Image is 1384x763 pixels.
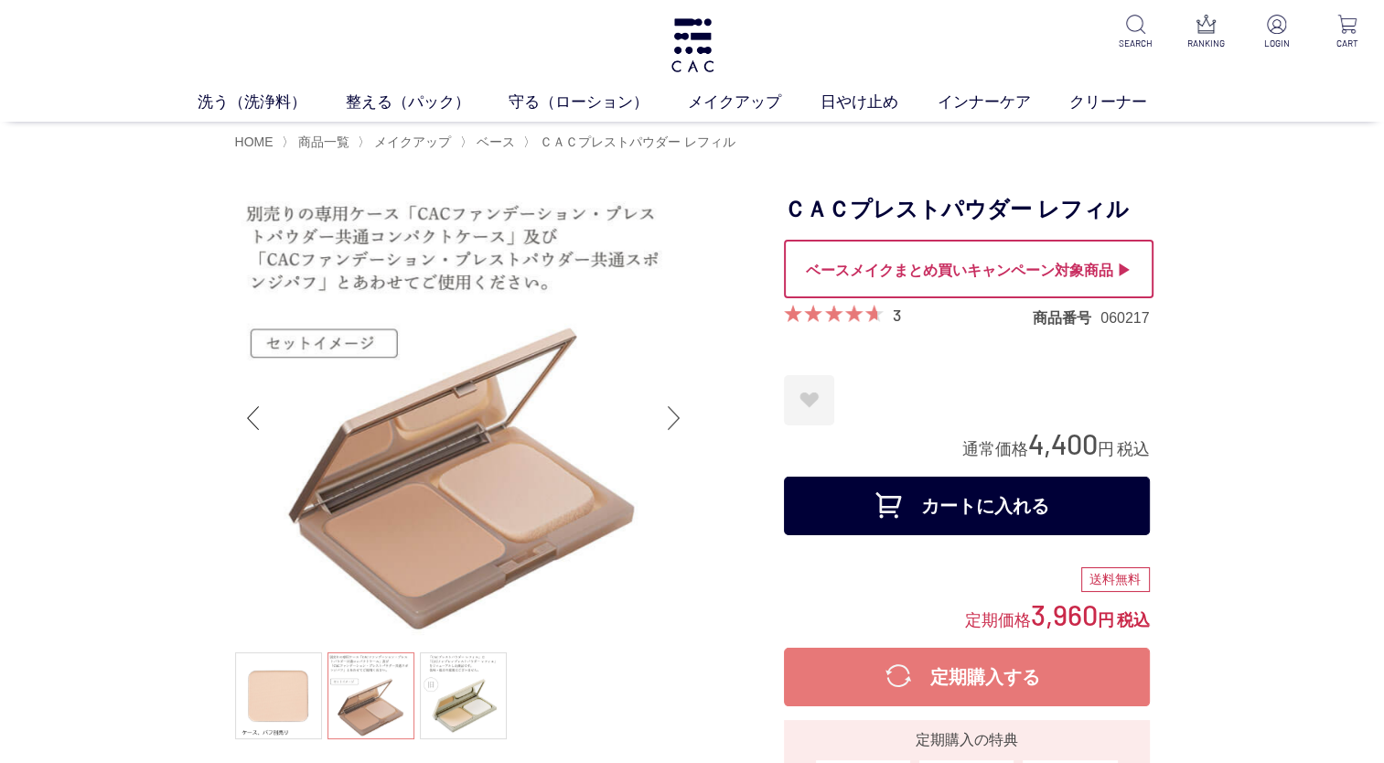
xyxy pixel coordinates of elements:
[784,648,1150,706] button: 定期購入する
[1081,567,1150,593] div: 送料無料
[346,91,510,114] a: 整える（パック）
[460,134,520,151] li: 〉
[791,729,1143,751] div: 定期購入の特典
[1117,611,1150,629] span: 税込
[473,134,515,149] a: ベース
[235,134,274,149] a: HOME
[1028,426,1098,460] span: 4,400
[235,189,692,647] img: ＣＡＣプレストパウダー レフィル
[536,134,735,149] a: ＣＡＣプレストパウダー レフィル
[688,91,821,114] a: メイクアップ
[962,440,1028,458] span: 通常価格
[1184,15,1228,50] a: RANKING
[198,91,346,114] a: 洗う（洗浄料）
[298,134,349,149] span: 商品一覧
[523,134,740,151] li: 〉
[784,477,1150,535] button: カートに入れる
[1113,37,1158,50] p: SEARCH
[784,375,834,425] a: お気に入りに登録する
[477,134,515,149] span: ベース
[235,381,272,455] div: Previous slide
[965,609,1031,629] span: 定期価格
[370,134,451,149] a: メイクアップ
[656,381,692,455] div: Next slide
[1031,597,1098,631] span: 3,960
[893,305,901,325] a: 3
[1033,308,1100,328] dt: 商品番号
[295,134,349,149] a: 商品一覧
[1254,37,1299,50] p: LOGIN
[938,91,1070,114] a: インナーケア
[1325,37,1369,50] p: CART
[1113,15,1158,50] a: SEARCH
[821,91,938,114] a: 日やけ止め
[784,189,1150,231] h1: ＣＡＣプレストパウダー レフィル
[1098,440,1114,458] span: 円
[509,91,688,114] a: 守る（ローション）
[1098,611,1114,629] span: 円
[358,134,456,151] li: 〉
[1254,15,1299,50] a: LOGIN
[282,134,354,151] li: 〉
[1325,15,1369,50] a: CART
[1184,37,1228,50] p: RANKING
[1100,308,1149,328] dd: 060217
[1069,91,1186,114] a: クリーナー
[540,134,735,149] span: ＣＡＣプレストパウダー レフィル
[669,18,716,72] img: logo
[374,134,451,149] span: メイクアップ
[1117,440,1150,458] span: 税込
